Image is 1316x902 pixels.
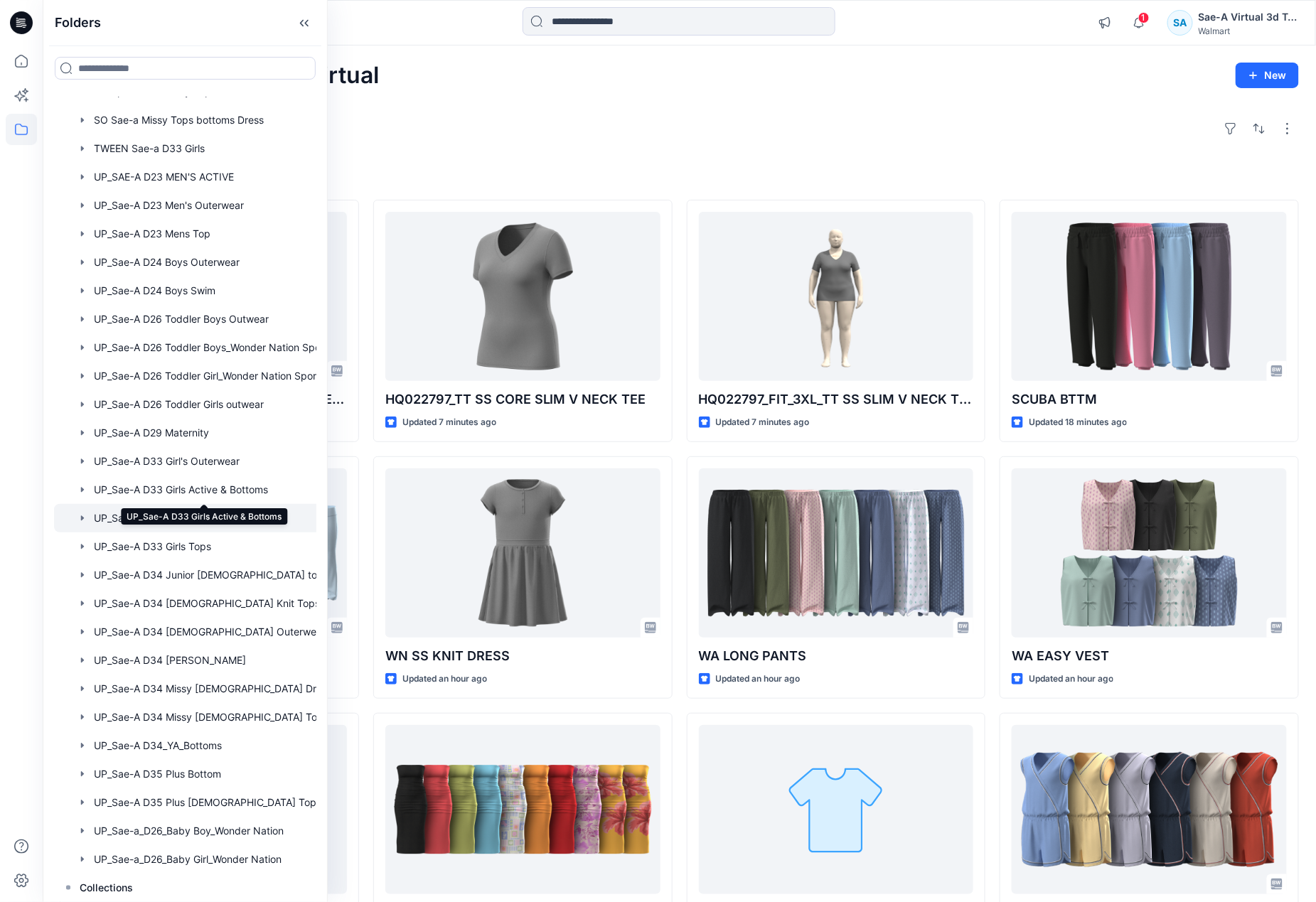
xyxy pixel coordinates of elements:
p: WA LONG PANTS [699,646,974,666]
a: WA LONG PANTS [699,468,974,638]
p: WA EASY VEST [1012,646,1287,666]
a: WN SS KNIT DRESS [385,468,660,638]
p: Updated an hour ago [1029,672,1113,687]
p: Updated an hour ago [716,672,801,687]
a: HQ022797_TT SS CORE SLIM V NECK TEE [385,212,660,382]
span: 1 [1138,12,1150,23]
p: Collections [80,879,133,896]
p: HQ022797_FIT_3XL_TT SS SLIM V NECK TEE [699,390,974,409]
div: Sae-A Virtual 3d Team [1199,9,1298,26]
p: SCUBA BTTM [1012,390,1287,409]
div: SA [1167,10,1193,36]
p: WN SS KNIT DRESS [385,646,660,666]
p: HQ022797_TT SS CORE SLIM V NECK TEE [385,390,660,409]
button: New [1236,63,1299,88]
h4: Styles [60,168,1299,186]
p: Updated an hour ago [402,672,487,687]
div: Walmart [1199,26,1298,36]
a: VSWD1_SLEEVELESS V-NECK SHIRRED WAIST MIDI DRESS [699,725,974,895]
a: HQ262021_TUBE MAXI DRESS [385,725,660,895]
p: Updated 7 minutes ago [716,415,810,430]
a: AW WRAP ROMPER [1012,725,1287,895]
a: SCUBA BTTM [1012,212,1287,382]
p: Updated 18 minutes ago [1029,415,1127,430]
p: Updated 7 minutes ago [402,415,496,430]
a: WA EASY VEST [1012,468,1287,638]
a: HQ022797_FIT_3XL_TT SS SLIM V NECK TEE [699,212,974,382]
